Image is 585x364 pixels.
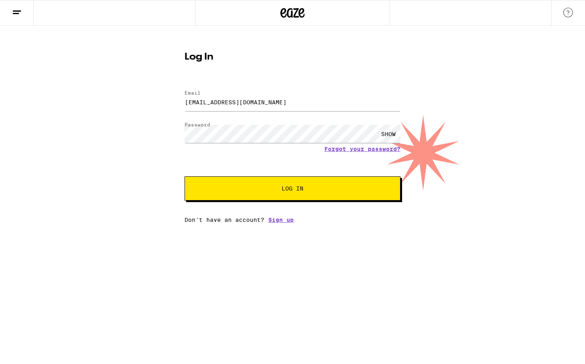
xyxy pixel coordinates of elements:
[282,186,303,191] span: Log In
[376,125,400,143] div: SHOW
[185,217,400,223] div: Don't have an account?
[185,122,210,127] label: Password
[268,217,294,223] a: Sign up
[185,176,400,201] button: Log In
[185,52,400,62] h1: Log In
[324,146,400,152] a: Forgot your password?
[185,90,201,95] label: Email
[185,93,400,111] input: Email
